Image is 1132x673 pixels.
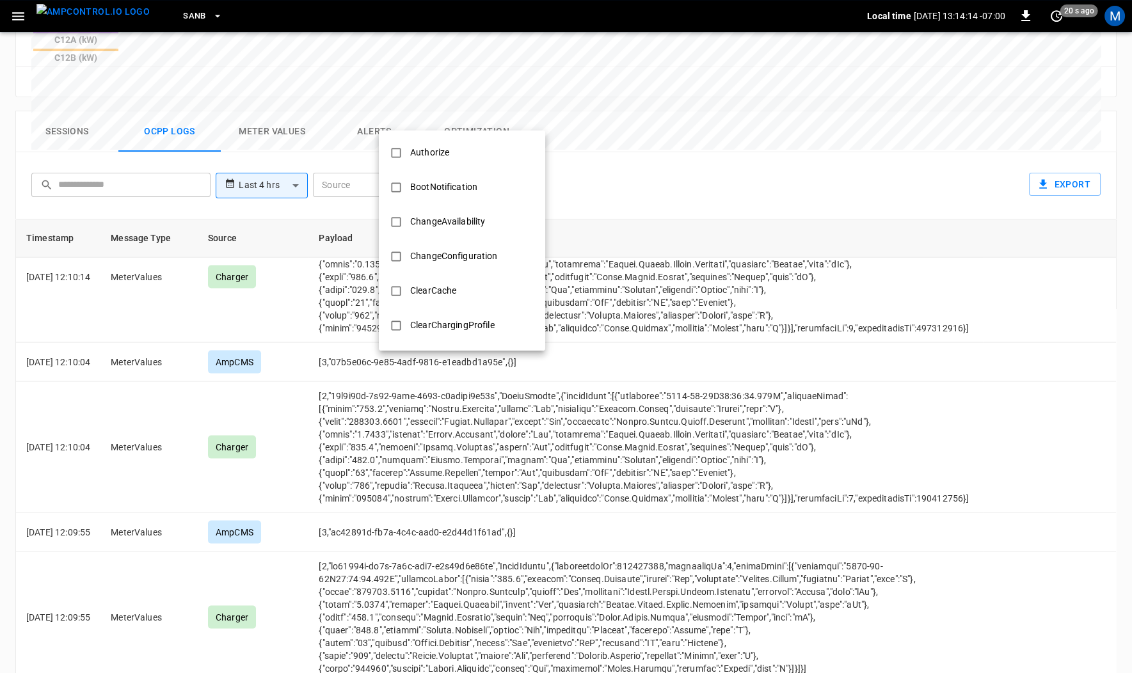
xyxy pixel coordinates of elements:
[403,279,464,303] div: ClearCache
[403,313,502,337] div: ClearChargingProfile
[403,141,457,164] div: Authorize
[403,210,493,234] div: ChangeAvailability
[403,348,472,372] div: DataTransfer
[403,244,506,268] div: ChangeConfiguration
[403,175,485,199] div: BootNotification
